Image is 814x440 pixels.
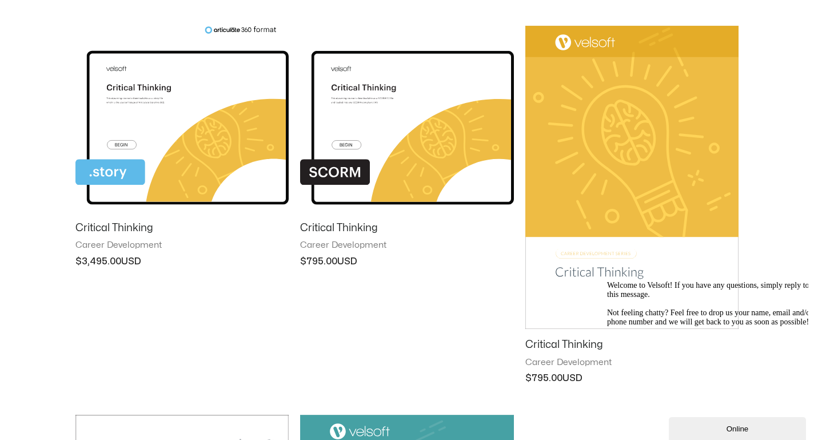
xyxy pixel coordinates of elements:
span: Career Development [525,357,739,368]
img: Critical Thinking [525,26,739,329]
div: Welcome to Velsoft! If you have any questions, simply reply to this message.Not feeling chatty? F... [5,5,210,50]
bdi: 795.00 [525,374,562,383]
iframe: chat widget [602,276,808,411]
span: $ [75,257,82,266]
span: Career Development [300,240,513,251]
h2: Critical Thinking [300,221,513,235]
bdi: 795.00 [300,257,337,266]
a: Critical Thinking [75,221,289,240]
a: Critical Thinking [300,221,513,240]
bdi: 3,495.00 [75,257,121,266]
span: Career Development [75,240,289,251]
h2: Critical Thinking [75,221,289,235]
h2: Critical Thinking [525,338,739,351]
iframe: chat widget [669,415,808,440]
img: Critical Thinking [300,26,513,212]
span: $ [300,257,306,266]
img: Critical Thinking [75,26,289,212]
span: Welcome to Velsoft! If you have any questions, simply reply to this message. Not feeling chatty? ... [5,5,210,50]
span: $ [525,374,532,383]
a: Critical Thinking [525,338,739,356]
